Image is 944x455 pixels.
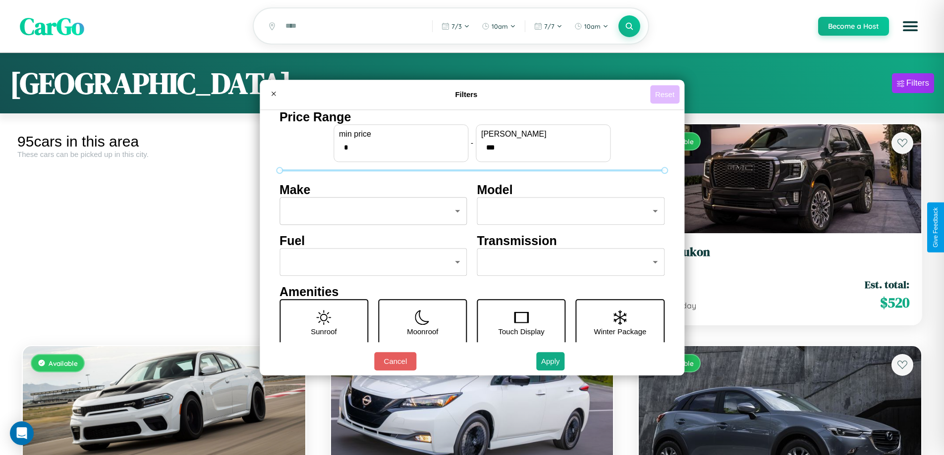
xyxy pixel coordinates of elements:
[651,245,909,259] h3: GMC Yukon
[477,183,665,197] h4: Model
[569,18,613,34] button: 10am
[865,277,909,292] span: Est. total:
[10,63,291,103] h1: [GEOGRAPHIC_DATA]
[892,73,934,93] button: Filters
[544,22,555,30] span: 7 / 7
[477,234,665,248] h4: Transmission
[896,12,924,40] button: Open menu
[481,130,605,139] label: [PERSON_NAME]
[906,78,929,88] div: Filters
[651,245,909,269] a: GMC Yukon2020
[451,22,462,30] span: 7 / 3
[536,352,565,370] button: Apply
[20,10,84,43] span: CarGo
[279,110,665,124] h4: Price Range
[818,17,889,36] button: Become a Host
[650,85,679,103] button: Reset
[437,18,475,34] button: 7/3
[584,22,601,30] span: 10am
[10,421,34,445] div: Open Intercom Messenger
[529,18,567,34] button: 7/7
[279,234,467,248] h4: Fuel
[492,22,508,30] span: 10am
[279,183,467,197] h4: Make
[282,90,650,99] h4: Filters
[339,130,463,139] label: min price
[311,325,337,338] p: Sunroof
[407,325,438,338] p: Moonroof
[17,150,311,158] div: These cars can be picked up in this city.
[49,359,78,367] span: Available
[594,325,647,338] p: Winter Package
[932,207,939,248] div: Give Feedback
[498,325,544,338] p: Touch Display
[374,352,416,370] button: Cancel
[880,293,909,312] span: $ 520
[675,301,696,310] span: / day
[17,133,311,150] div: 95 cars in this area
[279,285,665,299] h4: Amenities
[471,136,473,150] p: -
[477,18,521,34] button: 10am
